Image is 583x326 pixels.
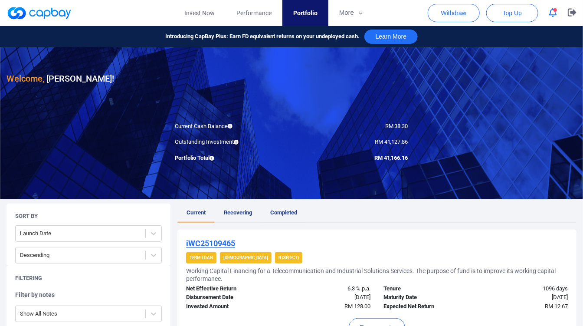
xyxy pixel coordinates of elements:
[7,72,114,86] h3: [PERSON_NAME] !
[190,255,213,260] strong: Term Loan
[377,284,475,293] div: Tenure
[293,8,318,18] span: Portfolio
[15,274,42,282] h5: Filtering
[270,209,297,216] span: Completed
[486,4,538,22] button: Top Up
[186,239,235,248] u: iWC25109465
[375,138,408,145] span: RM 41,127.86
[180,284,278,293] div: Net Effective Return
[364,30,418,44] button: Learn More
[236,8,272,18] span: Performance
[224,209,252,216] span: Recovering
[7,73,44,84] span: Welcome,
[278,255,299,260] strong: B (Select)
[377,302,475,311] div: Expected Net Return
[545,303,568,310] span: RM 12.67
[15,212,38,220] h5: Sort By
[476,284,574,293] div: 1096 days
[168,138,291,147] div: Outstanding Investment
[180,302,278,311] div: Invested Amount
[428,4,480,22] button: Withdraw
[278,293,377,302] div: [DATE]
[180,293,278,302] div: Disbursement Date
[168,154,291,163] div: Portfolio Total
[374,155,408,161] span: RM 41,166.16
[223,255,268,260] strong: [DEMOGRAPHIC_DATA]
[385,123,408,129] span: RM 38.30
[377,293,475,302] div: Maturity Date
[187,209,206,216] span: Current
[503,9,522,17] span: Top Up
[165,32,360,41] span: Introducing CapBay Plus: Earn FD equivalent returns on your undeployed cash.
[476,293,574,302] div: [DATE]
[168,122,291,131] div: Current Cash Balance
[344,303,370,310] span: RM 128.00
[15,291,162,299] h5: Filter by notes
[278,284,377,293] div: 6.3 % p.a.
[186,267,568,283] h5: Working Capital Financing for a Telecommunication and Industrial Solutions Services. The purpose ...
